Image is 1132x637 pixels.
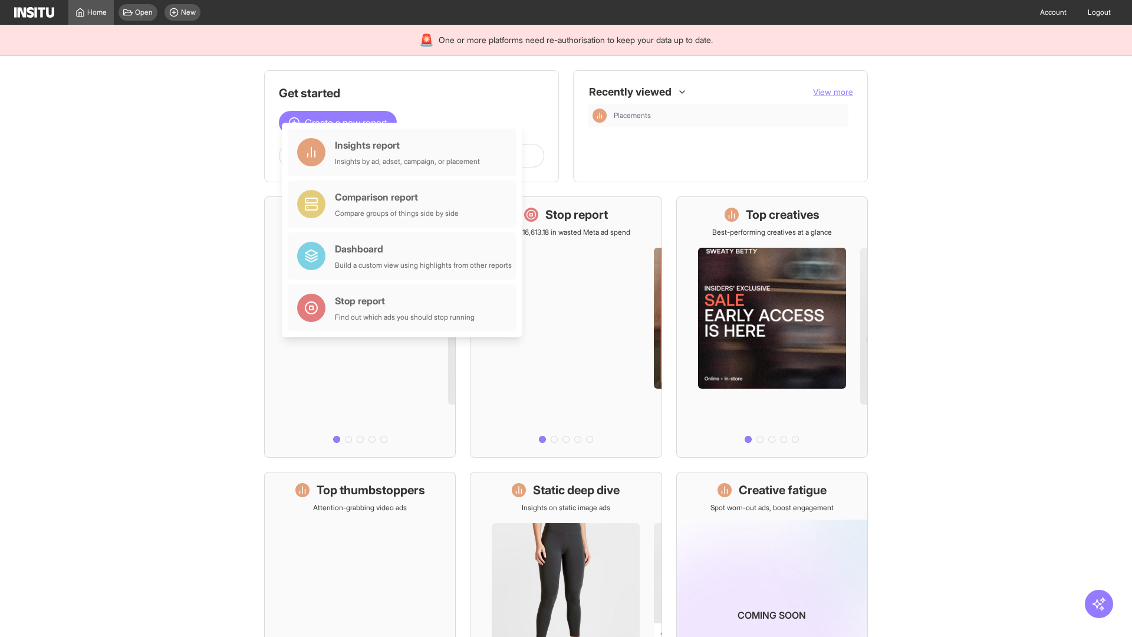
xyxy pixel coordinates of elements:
[813,86,853,98] button: View more
[279,111,397,134] button: Create a new report
[14,7,54,18] img: Logo
[305,116,387,130] span: Create a new report
[593,109,607,123] div: Insights
[746,206,820,223] h1: Top creatives
[335,242,512,256] div: Dashboard
[335,313,475,322] div: Find out which ads you should stop running
[712,228,832,237] p: Best-performing creatives at a glance
[614,111,844,120] span: Placements
[279,85,544,101] h1: Get started
[501,228,630,237] p: Save £16,613.18 in wasted Meta ad spend
[335,157,480,166] div: Insights by ad, adset, campaign, or placement
[522,503,610,513] p: Insights on static image ads
[335,261,512,270] div: Build a custom view using highlights from other reports
[87,8,107,17] span: Home
[439,34,713,46] span: One or more platforms need re-authorisation to keep your data up to date.
[335,209,459,218] div: Compare groups of things side by side
[470,196,662,458] a: Stop reportSave £16,613.18 in wasted Meta ad spend
[264,196,456,458] a: What's live nowSee all active ads instantly
[545,206,608,223] h1: Stop report
[335,190,459,204] div: Comparison report
[676,196,868,458] a: Top creativesBest-performing creatives at a glance
[419,32,434,48] div: 🚨
[317,482,425,498] h1: Top thumbstoppers
[181,8,196,17] span: New
[135,8,153,17] span: Open
[533,482,620,498] h1: Static deep dive
[313,503,407,513] p: Attention-grabbing video ads
[614,111,651,120] span: Placements
[813,87,853,97] span: View more
[335,138,480,152] div: Insights report
[335,294,475,308] div: Stop report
